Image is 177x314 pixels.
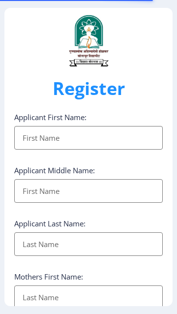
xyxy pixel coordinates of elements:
input: First Name [14,179,163,203]
input: Last Name [14,232,163,256]
h1: Register [14,77,163,100]
label: Applicant Middle Name: [14,165,95,175]
input: First Name [14,126,163,150]
img: sulogo.png [64,13,113,68]
input: Last Name [14,285,163,309]
label: Applicant First Name: [14,112,87,122]
label: Mothers First Name: [14,272,83,282]
label: Applicant Last Name: [14,219,86,228]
